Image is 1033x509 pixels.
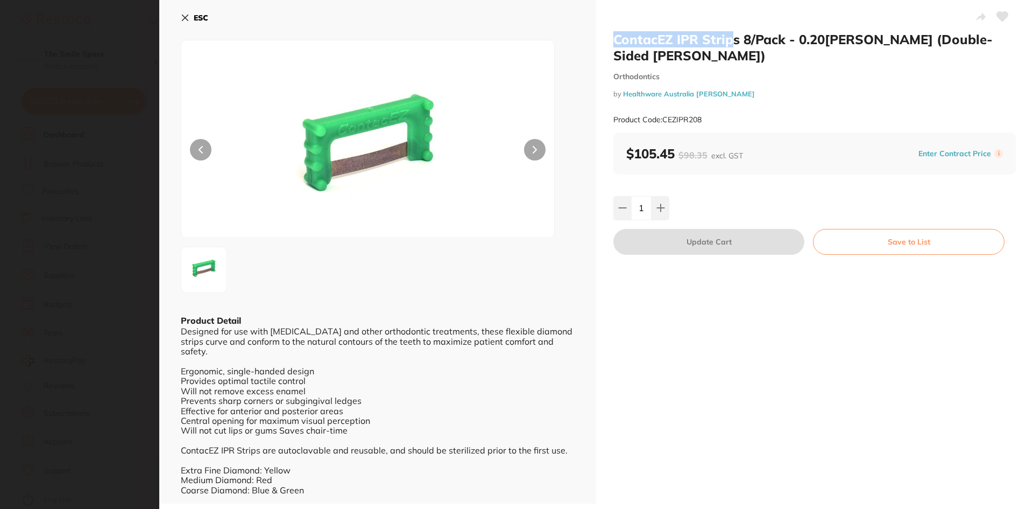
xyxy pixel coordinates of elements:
label: i [994,149,1003,158]
div: Designed for use with [MEDICAL_DATA] and other orthodontic treatments, these flexible diamond str... [181,326,575,495]
span: excl. GST [711,151,743,161]
button: Enter Contract Price [915,149,994,159]
b: $105.45 [626,145,743,162]
button: ESC [181,9,208,27]
small: Product Code: CEZIPR208 [613,115,702,124]
img: LmpwZw [256,67,480,238]
h2: ContacEZ IPR Strips 8/Pack - 0.20[PERSON_NAME] (Double-Sided [PERSON_NAME]) [613,31,1016,64]
b: ESC [194,13,208,23]
small: Orthodontics [613,72,1016,81]
button: Update Cart [613,229,804,255]
span: $98.35 [678,150,707,161]
b: Product Detail [181,315,241,326]
button: Save to List [813,229,1004,255]
small: by [613,90,1016,98]
a: Healthware Australia [PERSON_NAME] [623,89,755,98]
img: LmpwZw [185,250,223,289]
